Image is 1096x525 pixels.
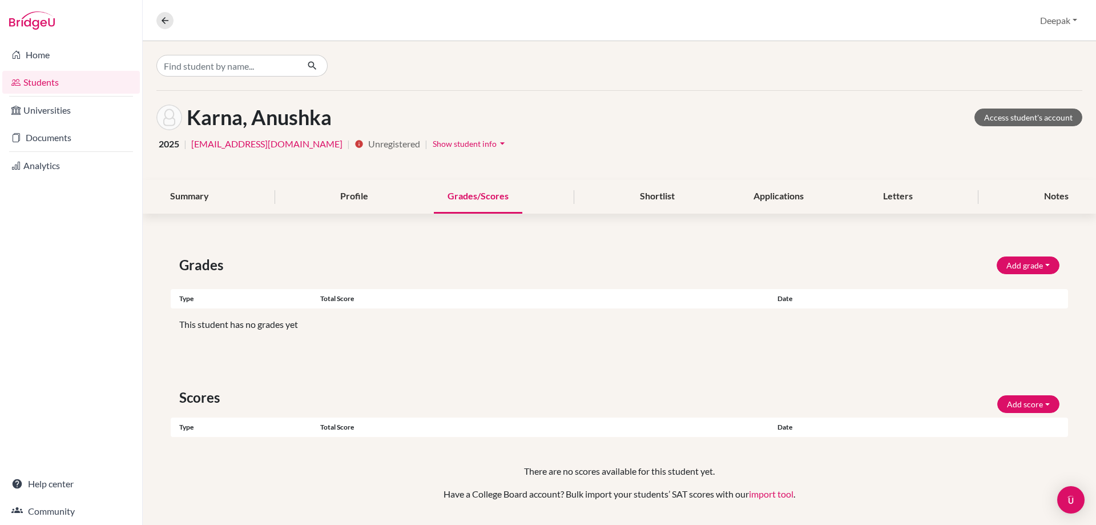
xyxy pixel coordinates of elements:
[179,318,1059,331] p: This student has no grades yet
[2,500,140,523] a: Community
[347,137,350,151] span: |
[2,99,140,122] a: Universities
[191,137,342,151] a: [EMAIL_ADDRESS][DOMAIN_NAME]
[320,422,769,432] div: Total score
[2,126,140,149] a: Documents
[425,137,428,151] span: |
[1057,486,1085,514] div: Open Intercom Messenger
[179,255,228,275] span: Grades
[207,487,1032,501] p: Have a College Board account? Bulk import your students’ SAT scores with our .
[171,294,320,304] div: Type
[749,488,793,499] a: import tool
[368,137,420,151] span: Unregistered
[769,294,993,304] div: Date
[433,139,497,149] span: Show student info
[2,71,140,94] a: Students
[1035,10,1082,31] button: Deepak
[1030,180,1082,214] div: Notes
[997,395,1059,413] button: Add score
[156,180,223,214] div: Summary
[2,472,140,495] a: Help center
[974,109,1082,126] a: Access student's account
[434,180,522,214] div: Grades/Scores
[740,180,817,214] div: Applications
[184,137,187,151] span: |
[2,154,140,177] a: Analytics
[156,105,182,130] img: Anushka Karna's avatar
[179,387,224,408] span: Scores
[2,43,140,66] a: Home
[497,138,508,149] i: arrow_drop_down
[171,422,320,432] div: Type
[159,137,179,151] span: 2025
[156,55,298,77] input: Find student by name...
[187,105,332,130] h1: Karna, Anushka
[207,464,1032,478] p: There are no scores available for this student yet.
[997,257,1059,274] button: Add grade
[869,180,926,214] div: Letters
[626,180,688,214] div: Shortlist
[9,11,55,30] img: Bridge-U
[320,294,769,304] div: Total score
[769,422,918,432] div: Date
[432,135,509,153] button: Show student infoarrow_drop_down
[327,180,382,214] div: Profile
[354,139,364,149] i: info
